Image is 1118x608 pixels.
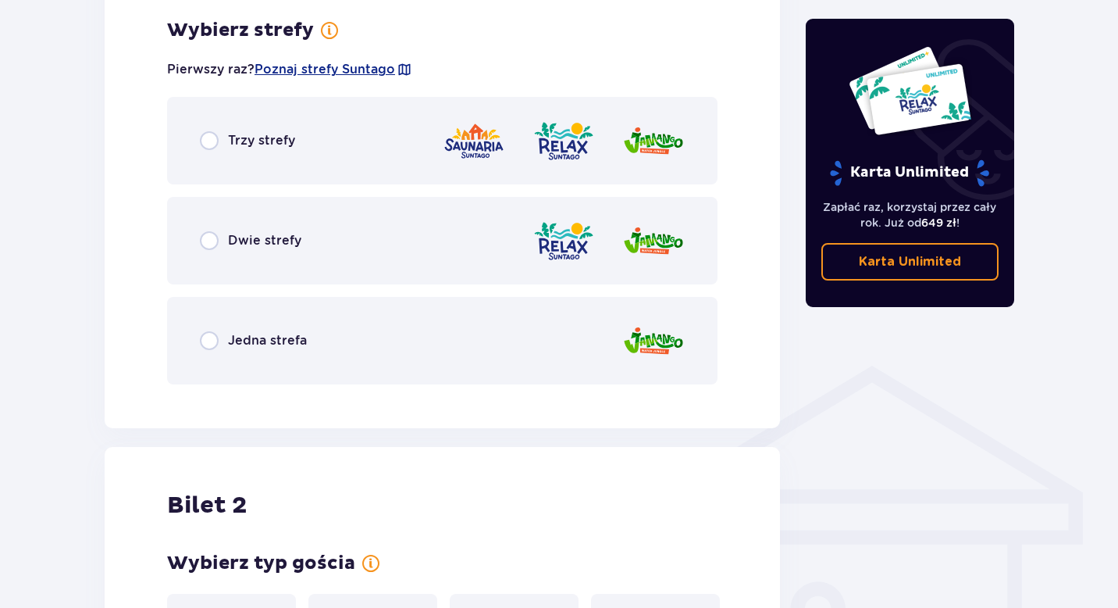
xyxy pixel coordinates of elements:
span: 649 zł [921,216,956,229]
p: Bilet 2 [167,491,247,520]
p: Dwie strefy [228,232,301,249]
p: Karta Unlimited [859,253,961,270]
a: Karta Unlimited [821,243,999,281]
img: zone logo [443,119,505,163]
img: zone logo [622,119,685,163]
img: zone logo [532,219,595,263]
a: Poznaj strefy Suntago [255,61,395,78]
img: zone logo [622,219,685,263]
p: Trzy strefy [228,132,295,149]
p: Wybierz typ gościa [167,552,355,575]
img: zone logo [532,119,595,163]
p: Zapłać raz, korzystaj przez cały rok. Już od ! [821,199,999,231]
p: Pierwszy raz? [167,61,412,78]
p: Karta Unlimited [828,159,991,187]
p: Wybierz strefy [167,19,314,42]
p: Jedna strefa [228,332,307,349]
img: zone logo [622,319,685,363]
